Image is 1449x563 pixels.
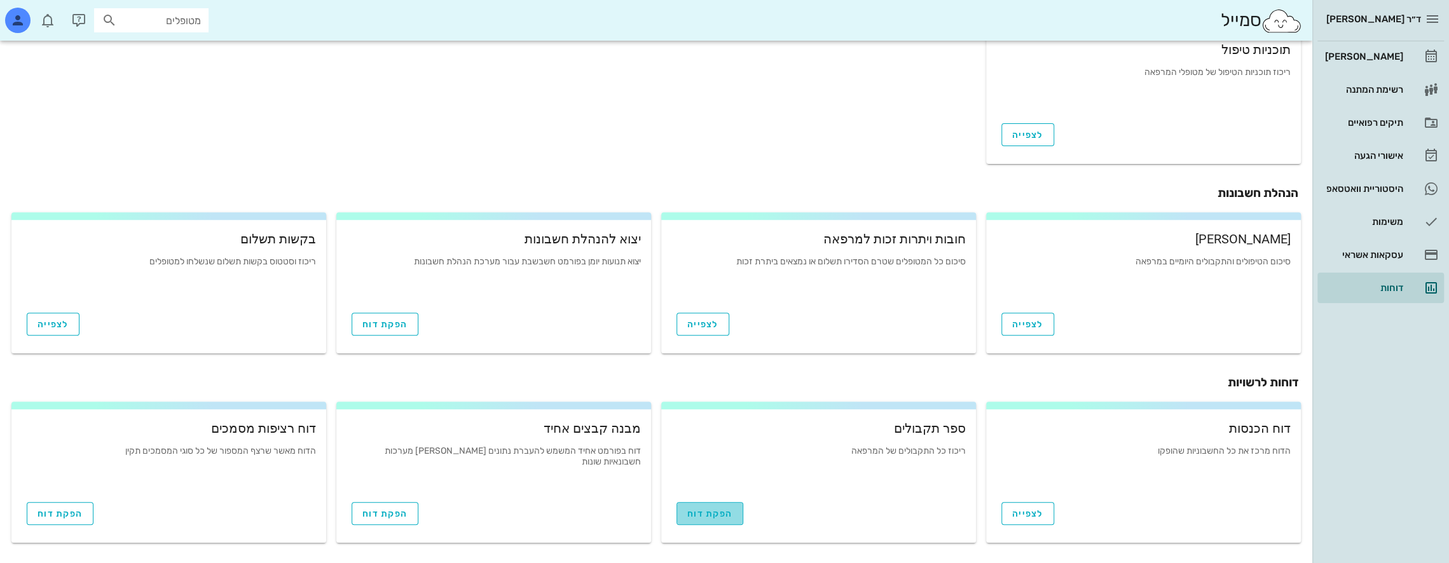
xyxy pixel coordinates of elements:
[676,502,743,525] a: הפקת דוח
[1317,41,1444,72] a: [PERSON_NAME]
[1326,13,1421,25] span: ד״ר [PERSON_NAME]
[996,446,1291,484] div: הדוח מרכז את כל החשבוניות שהופקו
[687,508,732,519] span: הפקת דוח
[1317,107,1444,138] a: תיקים רפואיים
[38,508,83,519] span: הפקת דוח
[1322,283,1403,293] div: דוחות
[22,233,316,245] div: בקשות תשלום
[671,233,966,245] div: חובות ויתרות זכות למרפאה
[1322,85,1403,95] div: רשימת המתנה
[27,313,79,336] a: לצפייה
[347,257,641,295] div: יצוא תנועות יומן בפורמט חשבשבת עבור מערכת הנהלת חשבונות
[1322,151,1403,161] div: אישורי הגעה
[1317,173,1444,204] a: היסטוריית וואטסאפ
[1001,313,1054,336] a: לצפייה
[347,422,641,435] div: מבנה קבצים אחיד
[996,422,1291,435] div: דוח הכנסות
[1261,8,1302,34] img: SmileCloud logo
[1317,140,1444,171] a: אישורי הגעה
[1322,51,1403,62] div: [PERSON_NAME]
[38,10,45,18] span: תג
[1317,74,1444,105] a: רשימת המתנה
[1317,273,1444,303] a: דוחות
[996,257,1291,295] div: סיכום הטיפולים והתקבולים היומיים במרפאה
[1322,250,1403,260] div: עסקאות אשראי
[1012,319,1043,330] span: לצפייה
[362,319,408,330] span: הפקת דוח
[1012,508,1043,519] span: לצפייה
[1012,130,1043,140] span: לצפייה
[676,313,729,336] a: לצפייה
[1220,7,1302,34] div: סמייל
[362,508,408,519] span: הפקת דוח
[1001,123,1054,146] a: לצפייה
[347,233,641,245] div: יצוא להנהלת חשבונות
[22,422,316,435] div: דוח רציפות מסמכים
[22,446,316,484] div: הדוח מאשר שרצף המספור של כל סוגי המסמכים תקין
[996,43,1291,56] div: תוכניות טיפול
[1317,207,1444,237] a: משימות
[1317,240,1444,270] a: עסקאות אשראי
[14,374,1298,391] h3: דוחות לרשויות
[347,446,641,484] div: דוח בפורמט אחיד המשמש להעברת נתונים [PERSON_NAME] מערכות חשבונאיות שונות
[22,257,316,295] div: ריכוז וסטטוס בקשות תשלום שנשלחו למטופלים
[671,257,966,295] div: סיכום כל המטופלים שטרם הסדירו תשלום או נמצאים ביתרת זכות
[1322,217,1403,227] div: משימות
[352,313,418,336] button: הפקת דוח
[996,67,1291,105] div: ריכוז תוכניות הטיפול של מטופלי המרפאה
[352,502,418,525] button: הפקת דוח
[687,319,718,330] span: לצפייה
[671,422,966,435] div: ספר תקבולים
[996,233,1291,245] div: [PERSON_NAME]
[1001,502,1054,525] a: לצפייה
[671,446,966,484] div: ריכוז כל התקבולים של המרפאה
[1322,118,1403,128] div: תיקים רפואיים
[1322,184,1403,194] div: היסטוריית וואטסאפ
[27,502,93,525] button: הפקת דוח
[38,319,69,330] span: לצפייה
[14,184,1298,202] h3: הנהלת חשבונות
